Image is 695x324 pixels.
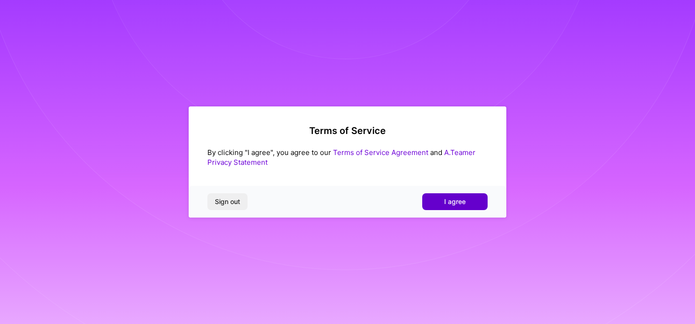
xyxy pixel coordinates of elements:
span: Sign out [215,197,240,206]
a: Terms of Service Agreement [333,148,428,157]
button: Sign out [207,193,248,210]
h2: Terms of Service [207,125,488,136]
button: I agree [422,193,488,210]
div: By clicking "I agree", you agree to our and [207,148,488,167]
span: I agree [444,197,466,206]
